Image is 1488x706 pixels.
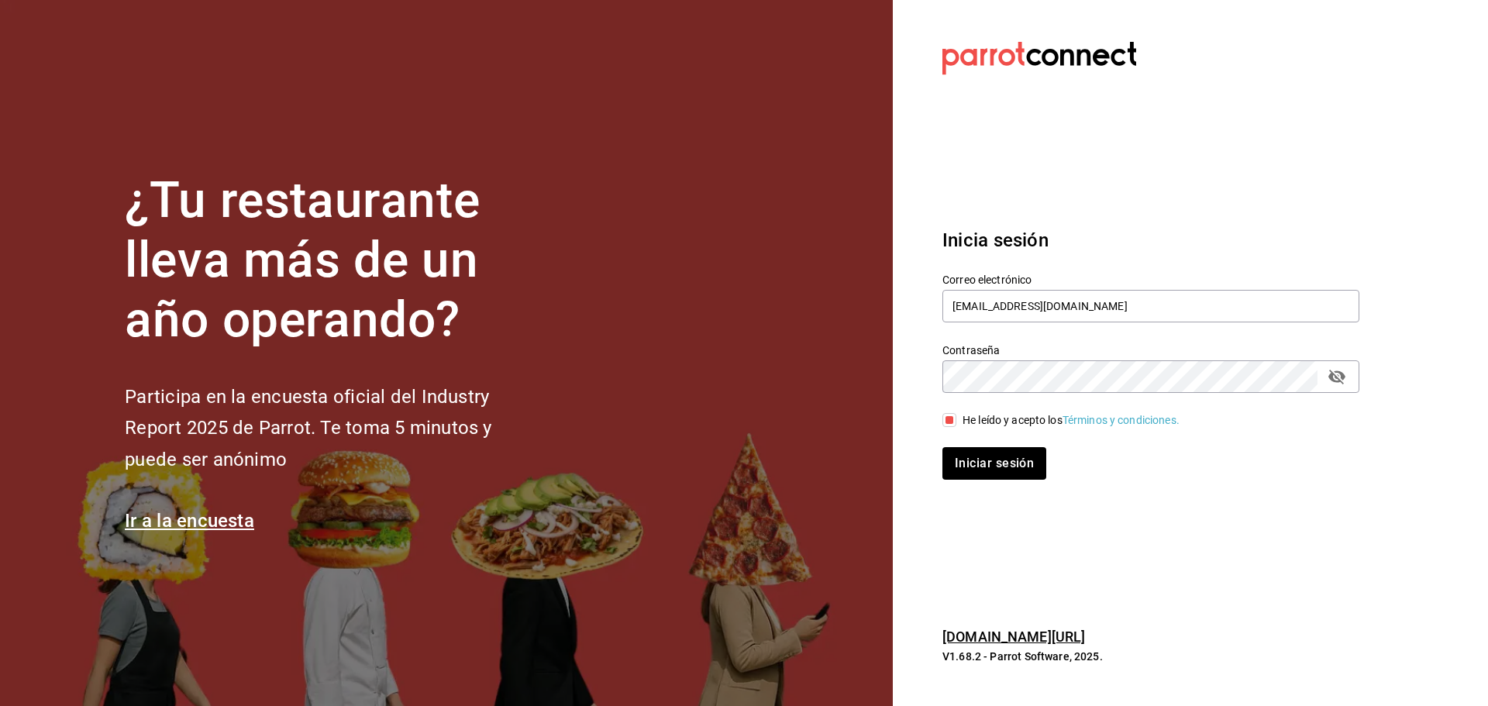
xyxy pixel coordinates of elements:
[942,447,1046,480] button: Iniciar sesión
[942,345,1359,356] label: Contraseña
[942,226,1359,254] h3: Inicia sesión
[125,171,543,350] h1: ¿Tu restaurante lleva más de un año operando?
[942,274,1359,285] label: Correo electrónico
[125,510,254,532] a: Ir a la encuesta
[963,412,1180,429] div: He leído y acepto los
[1324,363,1350,390] button: passwordField
[125,381,543,476] h2: Participa en la encuesta oficial del Industry Report 2025 de Parrot. Te toma 5 minutos y puede se...
[942,290,1359,322] input: Ingresa tu correo electrónico
[942,629,1085,645] a: [DOMAIN_NAME][URL]
[1063,414,1180,426] a: Términos y condiciones.
[942,649,1359,664] p: V1.68.2 - Parrot Software, 2025.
